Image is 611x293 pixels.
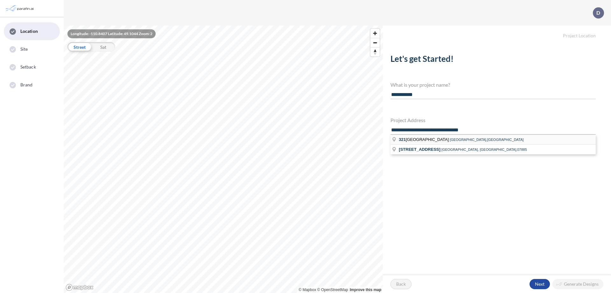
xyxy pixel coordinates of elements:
canvas: Map [64,26,383,293]
span: Location [20,28,38,34]
div: Sat [91,42,115,52]
a: Mapbox [299,288,316,292]
h5: Project Location [383,26,611,39]
span: [GEOGRAPHIC_DATA], [GEOGRAPHIC_DATA],07885 [441,148,527,151]
p: Next [535,281,544,287]
span: Setback [20,64,36,70]
a: Mapbox homepage [66,284,94,291]
button: Zoom out [370,38,380,47]
h4: Project Address [390,117,596,123]
div: Longitude: -110.8407 Latitude: 49.1044 Zoom: 2 [67,29,156,38]
button: Next [530,279,550,289]
span: Site [20,46,28,52]
h2: Let's get Started! [390,54,596,66]
p: D [596,10,600,16]
span: 321 [399,137,406,142]
span: [STREET_ADDRESS] [399,147,440,152]
button: Zoom in [370,29,380,38]
span: [GEOGRAPHIC_DATA] [399,137,450,142]
button: Reset bearing to north [370,47,380,56]
a: Improve this map [350,288,381,292]
span: Brand [20,82,33,88]
span: [GEOGRAPHIC_DATA],[GEOGRAPHIC_DATA] [450,138,523,142]
div: Street [67,42,91,52]
a: OpenStreetMap [317,288,348,292]
img: Parafin [5,3,36,14]
h4: What is your project name? [390,82,596,88]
